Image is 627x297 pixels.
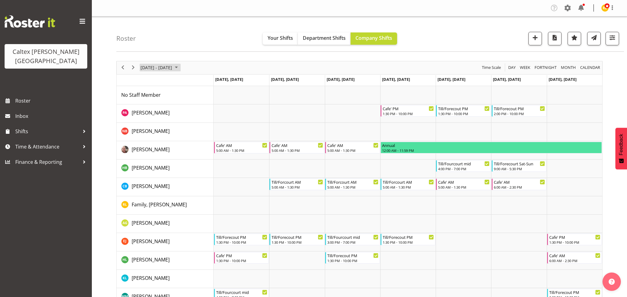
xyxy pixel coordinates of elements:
div: Till/Forecout PM [383,234,434,240]
div: 3:00 PM - 7:00 PM [327,240,378,245]
div: 5:00 AM - 1:30 PM [383,185,434,190]
td: Bullock, Christopher resource [117,178,214,196]
div: 1:30 PM - 10:00 PM [383,111,434,116]
button: Department Shifts [298,32,351,45]
div: 4:00 PM - 7:00 PM [438,166,489,171]
span: Feedback [618,134,624,155]
div: 1:30 PM - 10:00 PM [216,240,267,245]
div: Till/Forcourt AM [383,179,434,185]
div: Atherton, Peter"s event - Till/Forecout PM Begin From Saturday, October 11, 2025 at 2:00:00 PM GM... [492,105,546,117]
img: help-xxl-2.png [609,279,615,285]
span: Week [519,64,531,71]
div: Till/Forecout PM [327,252,378,258]
span: [PERSON_NAME] [132,164,170,171]
div: Johns, Erin"s event - Till/Forecout PM Begin From Tuesday, October 7, 2025 at 1:30:00 PM GMT+13:0... [269,234,324,245]
div: Lewis, Hayden"s event - Till/Forecout PM Begin From Wednesday, October 8, 2025 at 1:30:00 PM GMT+... [325,252,380,264]
div: Cafe' AM [327,142,378,148]
div: Cafe' AM [549,252,600,258]
div: Lewis, Hayden"s event - Cafe' PM Begin From Monday, October 6, 2025 at 1:30:00 PM GMT+13:00 Ends ... [214,252,269,264]
div: 5:00 AM - 1:30 PM [216,148,267,153]
div: 5:00 AM - 1:30 PM [327,185,378,190]
a: [PERSON_NAME] [132,182,170,190]
a: [PERSON_NAME] [132,219,170,227]
td: Johns, Erin resource [117,233,214,251]
div: Bullock, Christopher"s event - Cafe' AM Begin From Friday, October 10, 2025 at 5:00:00 AM GMT+13:... [436,179,491,190]
div: Cafe' PM [216,252,267,258]
div: Cafe' PM [549,234,600,240]
div: 1:30 PM - 10:00 PM [216,258,267,263]
div: Bullock, Christopher"s event - Till/Forcourt AM Begin From Tuesday, October 7, 2025 at 5:00:00 AM... [269,179,324,190]
button: Next [129,64,137,71]
span: Finance & Reporting [15,157,80,167]
div: Till/Forecout PM [549,289,600,295]
span: Time & Attendance [15,142,80,151]
div: Bullock, Christopher"s event - Till/Forcourt AM Begin From Thursday, October 9, 2025 at 5:00:00 A... [381,179,435,190]
button: Filter Shifts [606,32,619,45]
div: Broome, Heath"s event - Till/Fourcourt mid Begin From Friday, October 10, 2025 at 4:00:00 PM GMT+... [436,160,491,172]
div: Caltex [PERSON_NAME][GEOGRAPHIC_DATA] [11,47,81,66]
div: Till/Forecout PM [438,105,489,111]
button: Timeline Week [519,64,531,71]
div: Cafe' PM [383,105,434,111]
a: [PERSON_NAME] [132,238,170,245]
div: Till/Forecout PM [494,105,545,111]
button: Your Shifts [263,32,298,45]
div: 1:30 PM - 10:00 PM [438,111,489,116]
div: Bullock, Christopher"s event - Cafe' AM Begin From Saturday, October 11, 2025 at 6:00:00 AM GMT+1... [492,179,546,190]
div: 6:00 AM - 2:30 PM [549,258,600,263]
div: previous period [118,61,128,74]
td: Berkely, Noah resource [117,123,214,141]
span: No Staff Member [121,92,161,98]
div: 5:00 AM - 1:30 PM [272,148,323,153]
div: 1:30 PM - 10:00 PM [549,240,600,245]
div: Till/Fourcourt mid [216,289,267,295]
a: [PERSON_NAME] [132,146,170,153]
div: 9:00 AM - 5:30 PM [494,166,545,171]
span: [PERSON_NAME] [132,238,170,245]
div: 5:00 AM - 1:30 PM [272,185,323,190]
div: Cafe' AM [272,142,323,148]
div: Atherton, Peter"s event - Cafe' PM Begin From Thursday, October 9, 2025 at 1:30:00 PM GMT+13:00 E... [381,105,435,117]
button: Fortnight [534,64,558,71]
a: Family, [PERSON_NAME] [132,201,187,208]
div: Cafe' AM [438,179,489,185]
div: 12:00 AM - 11:59 PM [382,148,600,153]
div: Till/Forcourt AM [272,179,323,185]
button: Time Scale [481,64,502,71]
span: Day [508,64,516,71]
a: [PERSON_NAME] [132,256,170,263]
span: Month [560,64,576,71]
div: next period [128,61,138,74]
button: Send a list of all shifts for the selected filtered period to all rostered employees. [587,32,601,45]
a: No Staff Member [121,91,161,99]
td: Lewis, Hayden resource [117,251,214,270]
span: [DATE], [DATE] [271,77,299,82]
img: Rosterit website logo [5,15,55,28]
span: calendar [580,64,601,71]
button: Add a new shift [528,32,542,45]
div: Braxton, Jeanette"s event - Annual Begin From Thursday, October 9, 2025 at 12:00:00 AM GMT+13:00 ... [381,142,602,153]
div: Broome, Heath"s event - Till/Forecourt Sat-Sun Begin From Saturday, October 11, 2025 at 9:00:00 A... [492,160,546,172]
span: [DATE], [DATE] [327,77,355,82]
div: 1:30 PM - 10:00 PM [272,240,323,245]
button: Highlight an important date within the roster. [568,32,581,45]
div: Johns, Erin"s event - Cafe' PM Begin From Sunday, October 12, 2025 at 1:30:00 PM GMT+13:00 Ends A... [547,234,602,245]
div: Johns, Erin"s event - Till/Forecout PM Begin From Thursday, October 9, 2025 at 1:30:00 PM GMT+13:... [381,234,435,245]
div: 2:00 PM - 10:00 PM [494,111,545,116]
div: Johns, Erin"s event - Till/Fourcourt mid Begin From Wednesday, October 8, 2025 at 3:00:00 PM GMT+... [325,234,380,245]
span: Department Shifts [303,35,346,41]
button: Previous [119,64,127,71]
a: [PERSON_NAME] [132,127,170,135]
button: Company Shifts [351,32,397,45]
td: Braxton, Jeanette resource [117,141,214,160]
td: Broome, Heath resource [117,160,214,178]
span: Roster [15,96,89,105]
div: Till/Fourcourt mid [438,160,489,167]
div: Till/Forecout PM [216,234,267,240]
div: Till/Forecourt Sat-Sun [494,160,545,167]
span: Your Shifts [268,35,293,41]
div: 1:30 PM - 10:00 PM [383,240,434,245]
